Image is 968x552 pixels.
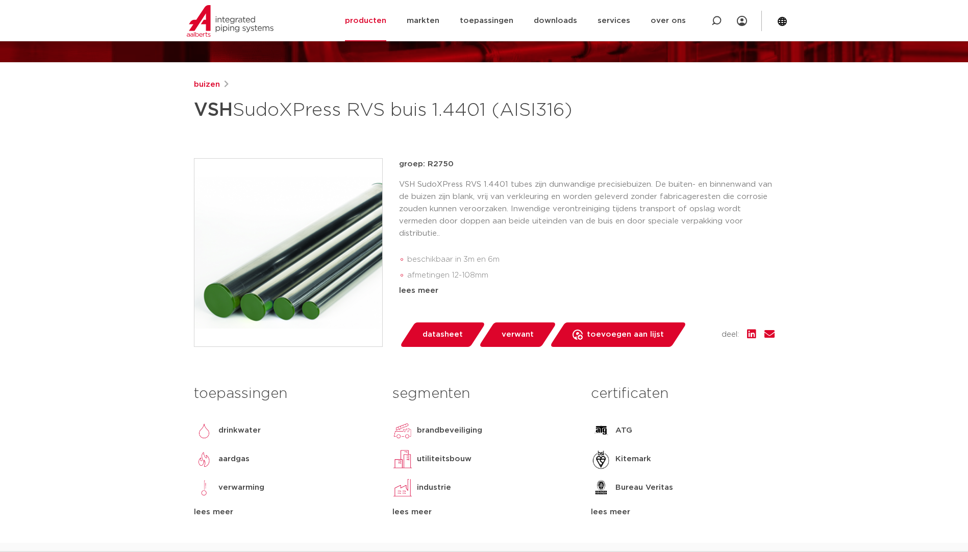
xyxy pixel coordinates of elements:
[194,101,233,119] strong: VSH
[218,424,261,437] p: drinkwater
[417,482,451,494] p: industrie
[591,506,774,518] div: lees meer
[392,506,576,518] div: lees meer
[194,159,382,346] img: Product Image for VSH SudoXPress RVS buis 1.4401 (AISI316)
[407,267,775,284] li: afmetingen 12-108mm
[194,478,214,498] img: verwarming
[392,449,413,469] img: utiliteitsbouw
[399,158,775,170] p: groep: R2750
[591,420,611,441] img: ATG
[591,384,774,404] h3: certificaten
[194,506,377,518] div: lees meer
[722,329,739,341] span: deel:
[417,424,482,437] p: brandbeveiliging
[417,453,471,465] p: utiliteitsbouw
[194,420,214,441] img: drinkwater
[392,384,576,404] h3: segmenten
[591,478,611,498] img: Bureau Veritas
[478,322,557,347] a: verwant
[194,95,577,126] h1: SudoXPress RVS buis 1.4401 (AISI316)
[218,453,250,465] p: aardgas
[392,420,413,441] img: brandbeveiliging
[587,327,664,343] span: toevoegen aan lijst
[407,252,775,268] li: beschikbaar in 3m en 6m
[423,327,463,343] span: datasheet
[392,478,413,498] img: industrie
[194,79,220,91] a: buizen
[399,285,775,297] div: lees meer
[615,453,651,465] p: Kitemark
[194,449,214,469] img: aardgas
[591,449,611,469] img: Kitemark
[399,179,775,240] p: VSH SudoXPress RVS 1.4401 tubes zijn dunwandige precisiebuizen. De buiten- en binnenwand van de b...
[615,482,673,494] p: Bureau Veritas
[399,322,486,347] a: datasheet
[615,424,632,437] p: ATG
[218,482,264,494] p: verwarming
[502,327,534,343] span: verwant
[194,384,377,404] h3: toepassingen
